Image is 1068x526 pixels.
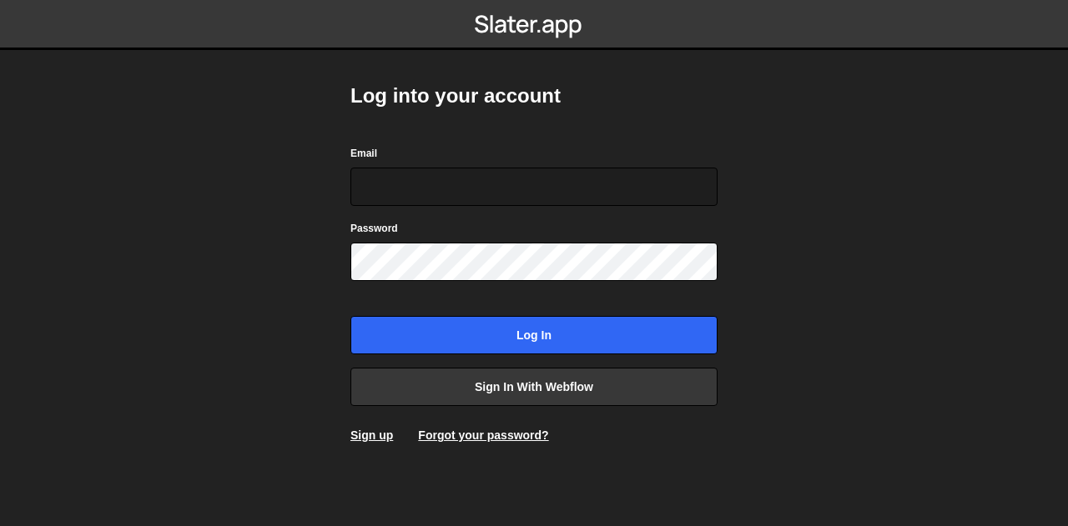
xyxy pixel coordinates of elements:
a: Sign in with Webflow [350,368,718,406]
input: Log in [350,316,718,354]
a: Sign up [350,428,393,442]
h2: Log into your account [350,83,718,109]
a: Forgot your password? [418,428,548,442]
label: Email [350,145,377,162]
label: Password [350,220,398,237]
